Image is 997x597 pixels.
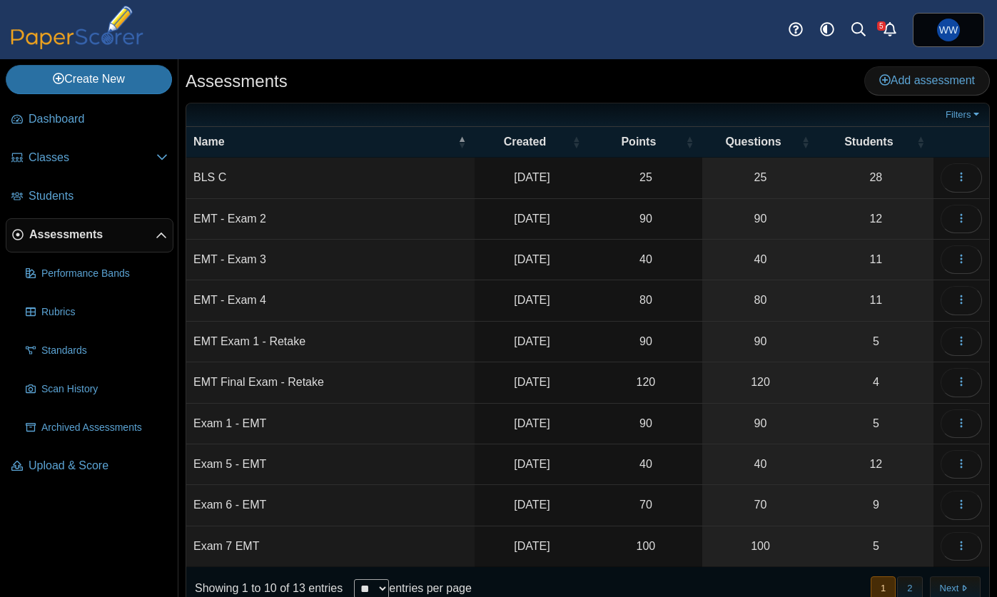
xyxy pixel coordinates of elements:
span: Points : Activate to sort [685,127,694,157]
a: PaperScorer [6,39,148,51]
span: Upload & Score [29,458,168,474]
a: Upload & Score [6,449,173,484]
h1: Assessments [186,69,288,93]
a: 28 [819,158,933,198]
td: EMT Final Exam - Retake [186,362,475,403]
a: Filters [942,108,986,122]
time: May 31, 2025 at 10:05 PM [514,253,550,265]
a: Classes [6,141,173,175]
a: 9 [819,485,933,525]
span: Assessments [29,227,156,243]
a: 90 [702,322,818,362]
time: May 30, 2025 at 5:00 PM [514,376,550,388]
span: Rubrics [41,305,168,320]
img: PaperScorer [6,6,148,49]
td: 120 [589,362,702,403]
td: Exam 7 EMT [186,526,475,567]
a: Performance Bands [20,257,173,291]
a: 70 [702,485,818,525]
span: Students : Activate to sort [916,127,925,157]
span: Created [504,136,547,148]
time: Jun 13, 2025 at 11:15 PM [514,294,550,306]
a: 12 [819,444,933,484]
a: 5 [819,526,933,566]
td: Exam 1 - EMT [186,404,475,444]
time: Jul 2, 2025 at 6:37 PM [514,499,550,511]
a: 4 [819,362,933,402]
td: 80 [589,280,702,321]
td: 70 [589,485,702,526]
span: Created : Activate to sort [572,127,580,157]
span: Points [621,136,656,148]
a: 90 [702,199,818,239]
a: 5 [819,404,933,444]
a: 11 [819,240,933,280]
a: Add assessment [864,66,990,95]
span: Standards [41,344,168,358]
span: Add assessment [879,74,975,86]
td: 40 [589,240,702,280]
a: Alerts [874,14,906,46]
a: Scan History [20,372,173,407]
td: EMT - Exam 4 [186,280,475,321]
span: Classes [29,150,156,165]
a: 40 [702,444,818,484]
a: 5 [819,322,933,362]
a: 25 [702,158,818,198]
a: 100 [702,526,818,566]
span: Scan History [41,382,168,397]
td: 40 [589,444,702,485]
a: Create New [6,65,172,93]
a: 11 [819,280,933,320]
span: Performance Bands [41,267,168,281]
time: Jul 7, 2025 at 11:54 PM [514,540,550,552]
td: EMT - Exam 3 [186,240,475,280]
a: Assessments [6,218,173,252]
td: EMT Exam 1 - Retake [186,322,475,362]
span: Students [844,136,893,148]
span: Questions : Activate to sort [801,127,810,157]
span: Archived Assessments [41,421,168,435]
time: Jun 23, 2025 at 2:25 PM [514,458,550,470]
a: 40 [702,240,818,280]
span: Name : Activate to invert sorting [457,127,466,157]
span: Name [193,136,225,148]
a: 12 [819,199,933,239]
time: Apr 18, 2025 at 12:07 PM [514,171,550,183]
time: Jul 12, 2025 at 2:00 PM [514,417,550,429]
td: 90 [589,404,702,444]
span: Dashboard [29,111,168,127]
td: Exam 5 - EMT [186,444,475,485]
a: William Whitney [913,13,984,47]
td: 100 [589,526,702,567]
span: William Whitney [937,19,960,41]
td: 25 [589,158,702,198]
a: Rubrics [20,295,173,330]
span: Students [29,188,168,204]
td: EMT - Exam 2 [186,199,475,240]
a: Students [6,180,173,214]
a: 120 [702,362,818,402]
a: Archived Assessments [20,411,173,445]
td: 90 [589,199,702,240]
td: BLS C [186,158,475,198]
time: Jul 15, 2025 at 2:07 PM [514,335,550,347]
span: William Whitney [939,25,958,35]
a: 80 [702,280,818,320]
span: Questions [725,136,781,148]
a: Standards [20,334,173,368]
time: May 25, 2025 at 9:59 PM [514,213,550,225]
td: 90 [589,322,702,362]
a: 90 [702,404,818,444]
a: Dashboard [6,103,173,137]
td: Exam 6 - EMT [186,485,475,526]
label: entries per page [389,582,472,594]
